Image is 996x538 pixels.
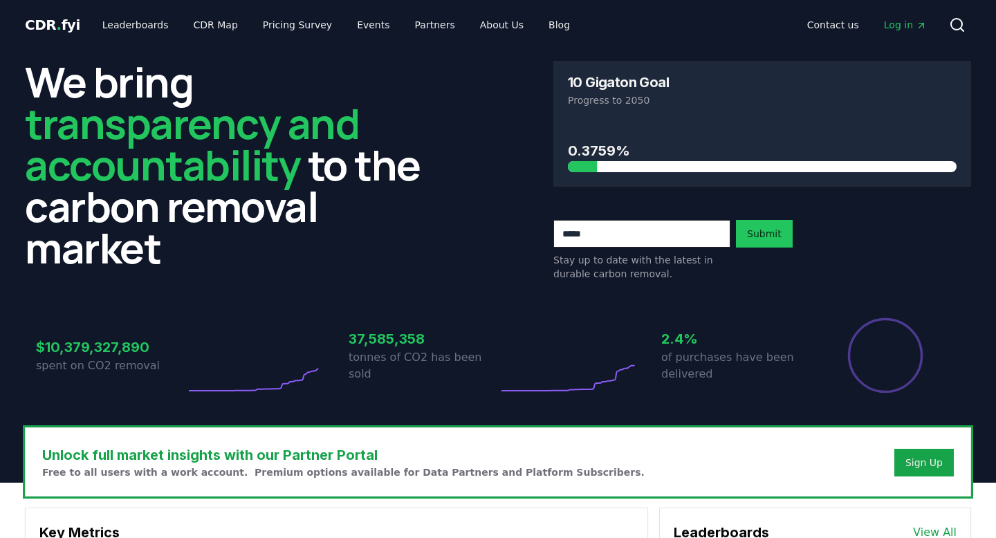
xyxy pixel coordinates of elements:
[796,12,870,37] a: Contact us
[349,328,498,349] h3: 37,585,358
[25,15,80,35] a: CDR.fyi
[25,95,359,193] span: transparency and accountability
[796,12,938,37] nav: Main
[346,12,400,37] a: Events
[568,93,957,107] p: Progress to 2050
[537,12,581,37] a: Blog
[42,465,645,479] p: Free to all users with a work account. Premium options available for Data Partners and Platform S...
[183,12,249,37] a: CDR Map
[905,456,943,470] a: Sign Up
[894,449,954,476] button: Sign Up
[42,445,645,465] h3: Unlock full market insights with our Partner Portal
[36,337,185,358] h3: $10,379,327,890
[873,12,938,37] a: Log in
[91,12,180,37] a: Leaderboards
[553,253,730,281] p: Stay up to date with the latest in durable carbon removal.
[57,17,62,33] span: .
[884,18,927,32] span: Log in
[404,12,466,37] a: Partners
[568,140,957,161] h3: 0.3759%
[36,358,185,374] p: spent on CO2 removal
[349,349,498,382] p: tonnes of CO2 has been sold
[25,61,443,268] h2: We bring to the carbon removal market
[91,12,581,37] nav: Main
[661,328,811,349] h3: 2.4%
[25,17,80,33] span: CDR fyi
[252,12,343,37] a: Pricing Survey
[469,12,535,37] a: About Us
[661,349,811,382] p: of purchases have been delivered
[736,220,793,248] button: Submit
[568,75,669,89] h3: 10 Gigaton Goal
[847,317,924,394] div: Percentage of sales delivered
